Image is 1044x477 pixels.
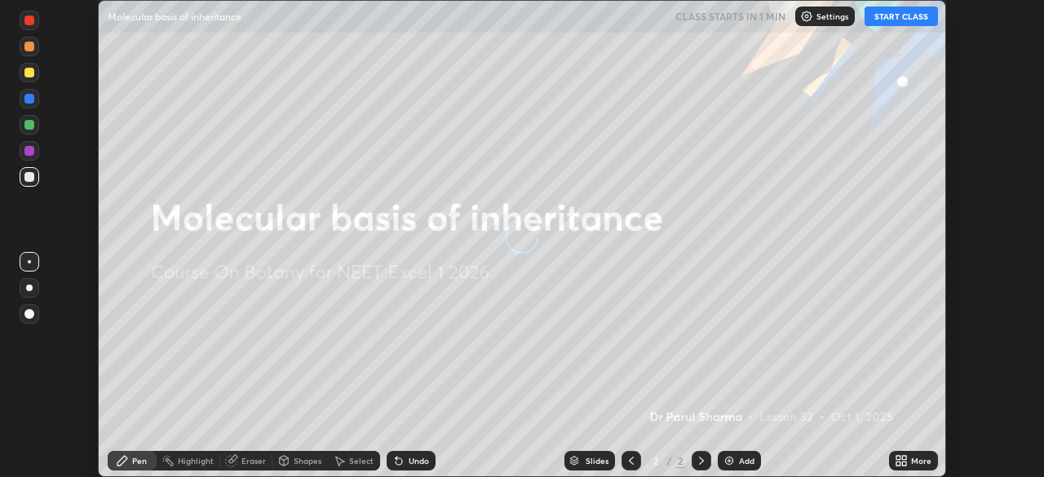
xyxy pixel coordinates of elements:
div: Undo [409,457,429,465]
h5: CLASS STARTS IN 1 MIN [675,9,785,24]
div: Shapes [294,457,321,465]
div: 2 [675,453,685,468]
button: START CLASS [865,7,938,26]
img: add-slide-button [723,454,736,467]
div: Add [739,457,754,465]
div: More [911,457,931,465]
div: Eraser [241,457,266,465]
div: Highlight [178,457,214,465]
p: Molecular basis of inheritance [108,10,241,23]
div: Pen [132,457,147,465]
div: 2 [648,456,664,466]
img: class-settings-icons [800,10,813,23]
div: / [667,456,672,466]
div: Select [349,457,374,465]
div: Slides [586,457,608,465]
p: Settings [816,12,848,20]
